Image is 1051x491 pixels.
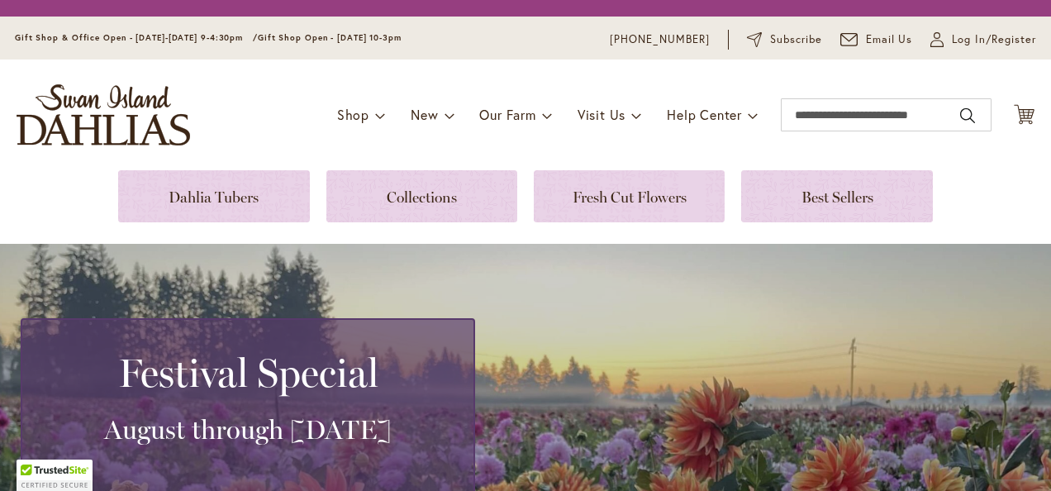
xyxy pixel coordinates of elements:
[479,106,535,123] span: Our Farm
[578,106,625,123] span: Visit Us
[960,102,975,129] button: Search
[667,106,742,123] span: Help Center
[747,31,822,48] a: Subscribe
[930,31,1036,48] a: Log In/Register
[15,32,258,43] span: Gift Shop & Office Open - [DATE]-[DATE] 9-4:30pm /
[840,31,913,48] a: Email Us
[42,413,454,446] h3: August through [DATE]
[258,32,402,43] span: Gift Shop Open - [DATE] 10-3pm
[610,31,710,48] a: [PHONE_NUMBER]
[411,106,438,123] span: New
[337,106,369,123] span: Shop
[17,84,190,145] a: store logo
[952,31,1036,48] span: Log In/Register
[866,31,913,48] span: Email Us
[770,31,822,48] span: Subscribe
[42,350,454,396] h2: Festival Special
